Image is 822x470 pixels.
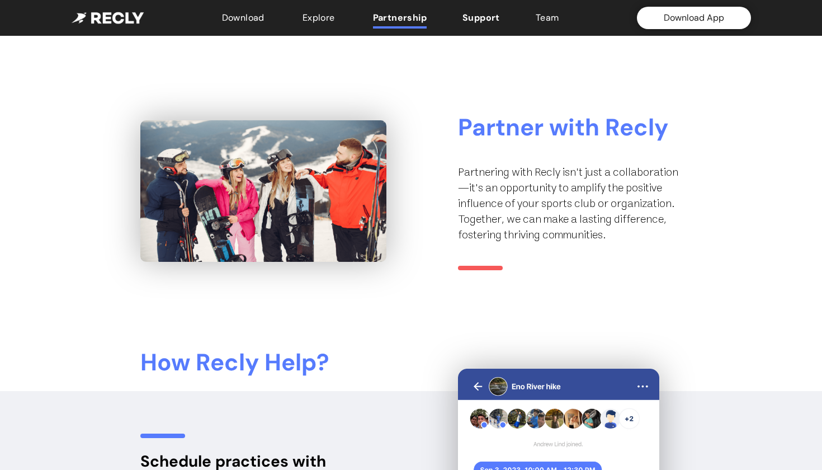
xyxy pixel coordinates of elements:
a: Support [462,11,500,25]
div: Partner with Recly [458,112,682,143]
a: Explore [303,11,337,25]
a: Team [536,11,561,25]
div: Partnering with Recly isn't just a collaboration—it's an opportunity to amplify the positive infl... [458,165,682,243]
div: How Recly Help? [140,347,364,378]
a: Download [222,11,267,25]
a: Partnership [373,11,427,25]
button: Download App [637,7,751,29]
